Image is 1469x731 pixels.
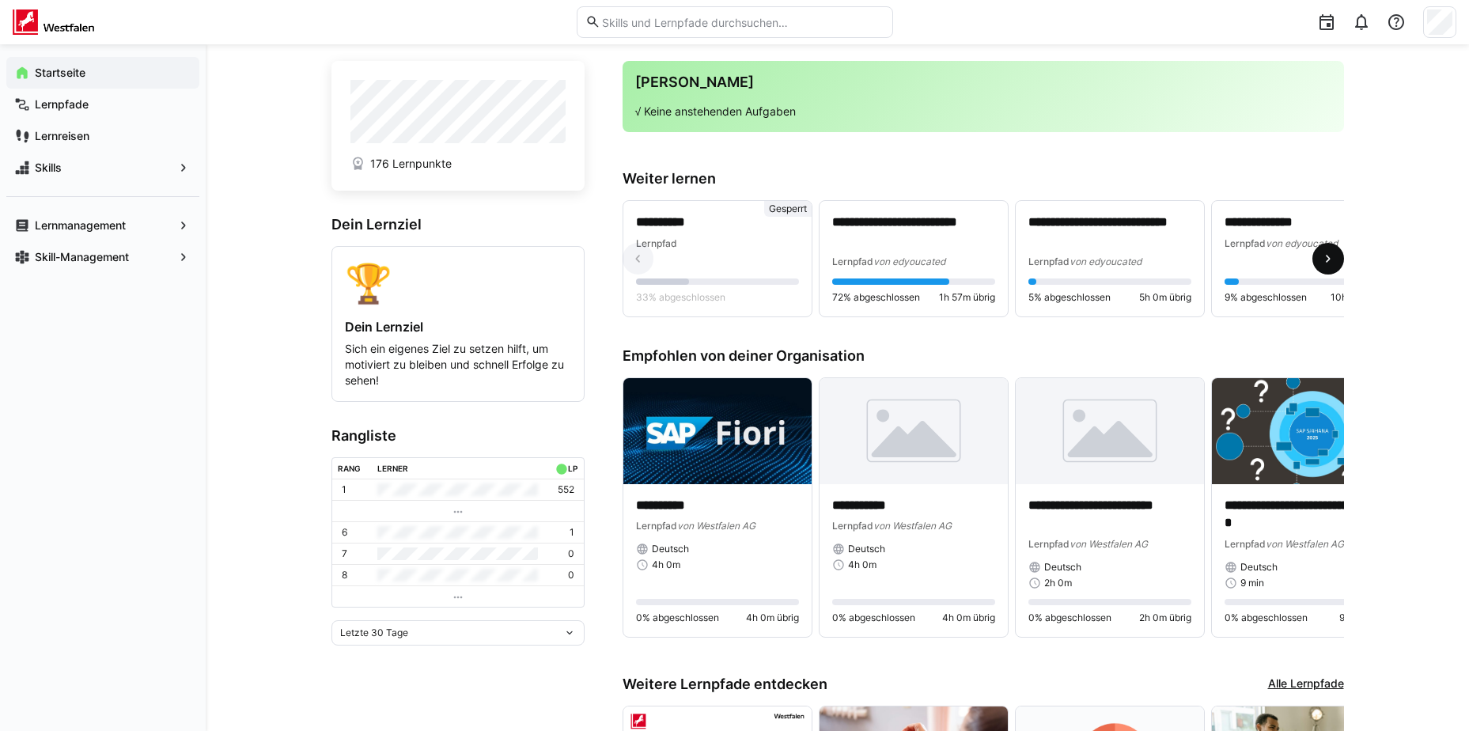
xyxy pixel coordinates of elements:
span: Lernpfad [636,237,677,249]
span: 9 min [1240,577,1264,589]
span: Lernpfad [1225,538,1266,550]
div: Lerner [377,464,408,473]
img: image [1016,378,1204,484]
p: 0 [568,569,574,581]
span: Lernpfad [1225,237,1266,249]
h3: Weiter lernen [623,170,1344,187]
h3: [PERSON_NAME] [635,74,1331,91]
span: 4h 0m übrig [942,612,995,624]
span: Gesperrt [769,203,807,215]
span: Deutsch [1240,561,1278,574]
div: Rang [338,464,361,473]
span: 5h 0m übrig [1139,291,1191,304]
span: Lernpfad [1028,256,1070,267]
span: Deutsch [848,543,885,555]
span: 9% abgeschlossen [1225,291,1307,304]
span: 0% abgeschlossen [1225,612,1308,624]
span: 33% abgeschlossen [636,291,725,304]
span: 4h 0m [652,559,680,571]
span: 0% abgeschlossen [832,612,915,624]
span: 2h 0m [1044,577,1072,589]
h3: Dein Lernziel [331,216,585,233]
span: Deutsch [652,543,689,555]
span: 1h 57m übrig [939,291,995,304]
span: 0% abgeschlossen [1028,612,1111,624]
span: Letzte 30 Tage [340,627,408,639]
h4: Dein Lernziel [345,319,571,335]
span: 9 min übrig [1339,612,1388,624]
p: 0 [568,547,574,560]
span: 5% abgeschlossen [1028,291,1111,304]
h3: Weitere Lernpfade entdecken [623,676,827,693]
h3: Rangliste [331,427,585,445]
span: Deutsch [1044,561,1081,574]
p: Sich ein eigenes Ziel zu setzen hilft, um motiviert zu bleiben und schnell Erfolge zu sehen! [345,341,571,388]
span: von edyoucated [1070,256,1142,267]
img: image [623,378,812,484]
span: Lernpfad [636,520,677,532]
span: Lernpfad [832,520,873,532]
p: 8 [342,569,347,581]
span: von Westfalen AG [677,520,755,532]
div: 🏆 [345,259,571,306]
input: Skills und Lernpfade durchsuchen… [600,15,884,29]
img: image [1212,378,1400,484]
div: LP [568,464,577,473]
p: 7 [342,547,347,560]
span: Lernpfad [1028,538,1070,550]
p: 1 [342,483,346,496]
span: von edyoucated [873,256,945,267]
span: 0% abgeschlossen [636,612,719,624]
h3: Empfohlen von deiner Organisation [623,347,1344,365]
p: 6 [342,526,347,539]
span: 2h 0m übrig [1139,612,1191,624]
p: 552 [558,483,574,496]
img: image [820,378,1008,484]
p: √ Keine anstehenden Aufgaben [635,104,1331,119]
span: 4h 0m [848,559,876,571]
span: von Westfalen AG [873,520,952,532]
span: 4h 0m übrig [746,612,799,624]
span: 72% abgeschlossen [832,291,920,304]
span: 10h 8m übrig [1331,291,1388,304]
a: Alle Lernpfade [1268,676,1344,693]
span: 176 Lernpunkte [370,156,452,172]
p: 1 [570,526,574,539]
span: von Westfalen AG [1070,538,1148,550]
span: Lernpfad [832,256,873,267]
span: von edyoucated [1266,237,1338,249]
span: von Westfalen AG [1266,538,1344,550]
